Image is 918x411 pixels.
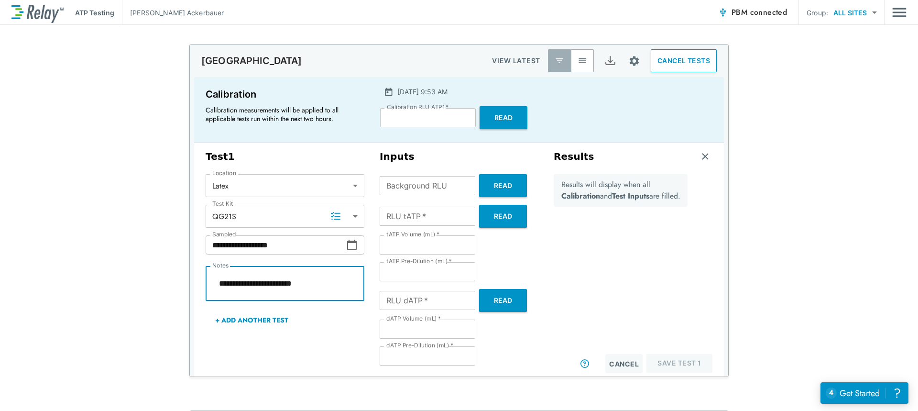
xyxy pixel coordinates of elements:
label: tATP Volume (mL) [386,231,439,238]
button: Site setup [622,48,647,74]
label: dATP Pre-Dilution (mL) [386,342,453,349]
img: View All [578,56,587,66]
label: Location [212,170,236,177]
h3: Test 1 [206,151,364,163]
button: CANCEL TESTS [651,49,717,72]
p: [GEOGRAPHIC_DATA] [201,55,302,67]
b: Calibration [561,190,600,201]
h3: Results [554,151,594,163]
span: PBM [732,6,787,19]
p: Calibration [206,87,363,102]
img: Remove [700,152,710,161]
p: Group: [807,8,828,18]
img: Settings Icon [628,55,640,67]
button: Read [480,106,527,129]
input: Choose date, selected date is Sep 12, 2025 [206,235,346,255]
button: Export [599,49,622,72]
img: Drawer Icon [892,3,907,22]
img: Latest [555,56,564,66]
label: Calibration RLU ATP1 [387,104,448,111]
label: dATP Volume (mL) [386,315,441,322]
button: Main menu [892,3,907,22]
p: Results will display when all and are filled. [561,179,680,202]
iframe: Resource center [820,382,908,404]
label: Sampled [212,231,236,238]
button: Cancel [605,354,643,373]
label: tATP Pre-Dilution (mL) [386,258,452,265]
img: Calender Icon [384,87,393,97]
p: [PERSON_NAME] Ackerbauer [130,8,224,18]
label: Notes [212,262,229,269]
button: Read [479,174,527,197]
button: PBM connected [714,3,791,22]
button: Read [479,205,527,228]
h3: Inputs [380,151,538,163]
p: ATP Testing [75,8,114,18]
img: LuminUltra Relay [11,2,64,23]
p: VIEW LATEST [492,55,540,67]
label: Test Kit [212,200,233,207]
button: Read [479,289,527,312]
img: Export Icon [604,55,616,67]
div: QG21S [206,207,364,226]
p: Calibration measurements will be applied to all applicable tests run within the next two hours. [206,106,359,123]
p: [DATE] 9:53 AM [397,87,448,97]
button: + Add Another Test [206,309,298,332]
div: Latex [206,176,364,195]
span: connected [750,7,787,18]
img: Connected Icon [718,8,728,17]
b: Test Inputs [612,190,649,201]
